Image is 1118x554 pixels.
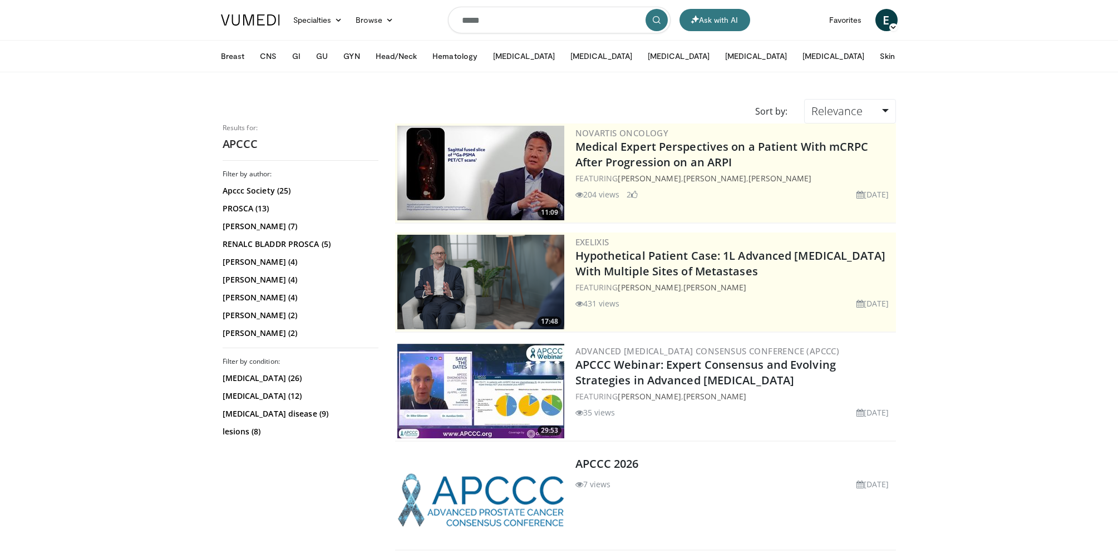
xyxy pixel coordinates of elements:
a: Specialties [287,9,349,31]
a: [PERSON_NAME] (4) [223,292,376,303]
a: [PERSON_NAME] (2) [223,310,376,321]
button: [MEDICAL_DATA] [641,45,716,67]
span: Relevance [811,103,863,118]
a: [PERSON_NAME] [618,173,681,184]
img: VuMedi Logo [221,14,280,26]
a: [PERSON_NAME] (4) [223,256,376,268]
a: [PERSON_NAME] [618,282,681,293]
button: [MEDICAL_DATA] [486,45,562,67]
button: GI [285,45,307,67]
a: E [875,9,898,31]
li: 7 views [575,478,611,490]
a: Advanced [MEDICAL_DATA] Consensus Conference (APCCC) [575,345,840,357]
a: Relevance [804,99,895,123]
li: 204 views [575,189,620,200]
a: Novartis Oncology [575,127,669,138]
h3: Filter by author: [223,170,378,179]
a: APCCC 2026 [575,456,639,471]
li: [DATE] [856,407,889,418]
button: Head/Neck [369,45,424,67]
h2: APCCC [223,137,378,151]
li: 2 [627,189,638,200]
a: APCCC Webinar: Expert Consensus and Evolving Strategies in Advanced [MEDICAL_DATA] [575,357,836,388]
button: Skin [873,45,902,67]
li: 35 views [575,407,615,418]
a: Hypothetical Patient Case: 1L Advanced [MEDICAL_DATA] With Multiple Sites of Metastases [575,248,885,279]
img: APCCC 2026 [397,473,564,527]
button: Breast [214,45,251,67]
button: GYN [337,45,366,67]
button: Hematology [426,45,484,67]
li: 431 views [575,298,620,309]
li: [DATE] [856,478,889,490]
div: FEATURING , [575,390,894,402]
a: Browse [349,9,400,31]
button: GU [309,45,334,67]
a: [PERSON_NAME] (7) [223,221,376,232]
a: [PERSON_NAME] (2) [223,328,376,339]
a: [PERSON_NAME] [683,173,746,184]
button: CNS [253,45,283,67]
span: 11:09 [538,207,562,217]
a: Exelixis [575,236,609,248]
a: [PERSON_NAME] [618,391,681,402]
span: 17:48 [538,316,562,327]
a: lesions (8) [223,426,376,437]
div: FEATURING , [575,281,894,293]
input: Search topics, interventions [448,7,671,33]
a: Apccc Society (25) [223,185,376,196]
button: Ask with AI [679,9,750,31]
a: [MEDICAL_DATA] disease (9) [223,408,376,419]
button: [MEDICAL_DATA] [796,45,871,67]
a: PROSCA (13) [223,203,376,214]
img: 84b4300d-85e9-460f-b732-bf58958c3fce.png.300x170_q85_crop-smart_upscale.png [397,235,564,329]
button: [MEDICAL_DATA] [718,45,794,67]
a: RENALC BLADDR PROSCA (5) [223,239,376,250]
a: [PERSON_NAME] (4) [223,274,376,285]
a: [PERSON_NAME] [683,282,746,293]
div: FEATURING , , [575,172,894,184]
img: a1863295-4d70-4913-a603-25f185ce784a.300x170_q85_crop-smart_upscale.jpg [397,344,564,438]
img: 918109e9-db38-4028-9578-5f15f4cfacf3.jpg.300x170_q85_crop-smart_upscale.jpg [397,126,564,220]
span: 29:53 [538,426,562,436]
li: [DATE] [856,189,889,200]
p: Results for: [223,123,378,132]
button: [MEDICAL_DATA] [564,45,639,67]
a: [PERSON_NAME] [683,391,746,402]
a: [MEDICAL_DATA] (26) [223,373,376,384]
a: Medical Expert Perspectives on a Patient With mCRPC After Progression on an ARPI [575,139,869,170]
div: Sort by: [747,99,796,123]
h3: Filter by condition: [223,357,378,366]
li: [DATE] [856,298,889,309]
a: [MEDICAL_DATA] (12) [223,390,376,402]
a: [PERSON_NAME] [748,173,811,184]
a: 11:09 [397,126,564,220]
a: 29:53 [397,344,564,438]
a: 17:48 [397,235,564,329]
a: Favorites [823,9,869,31]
